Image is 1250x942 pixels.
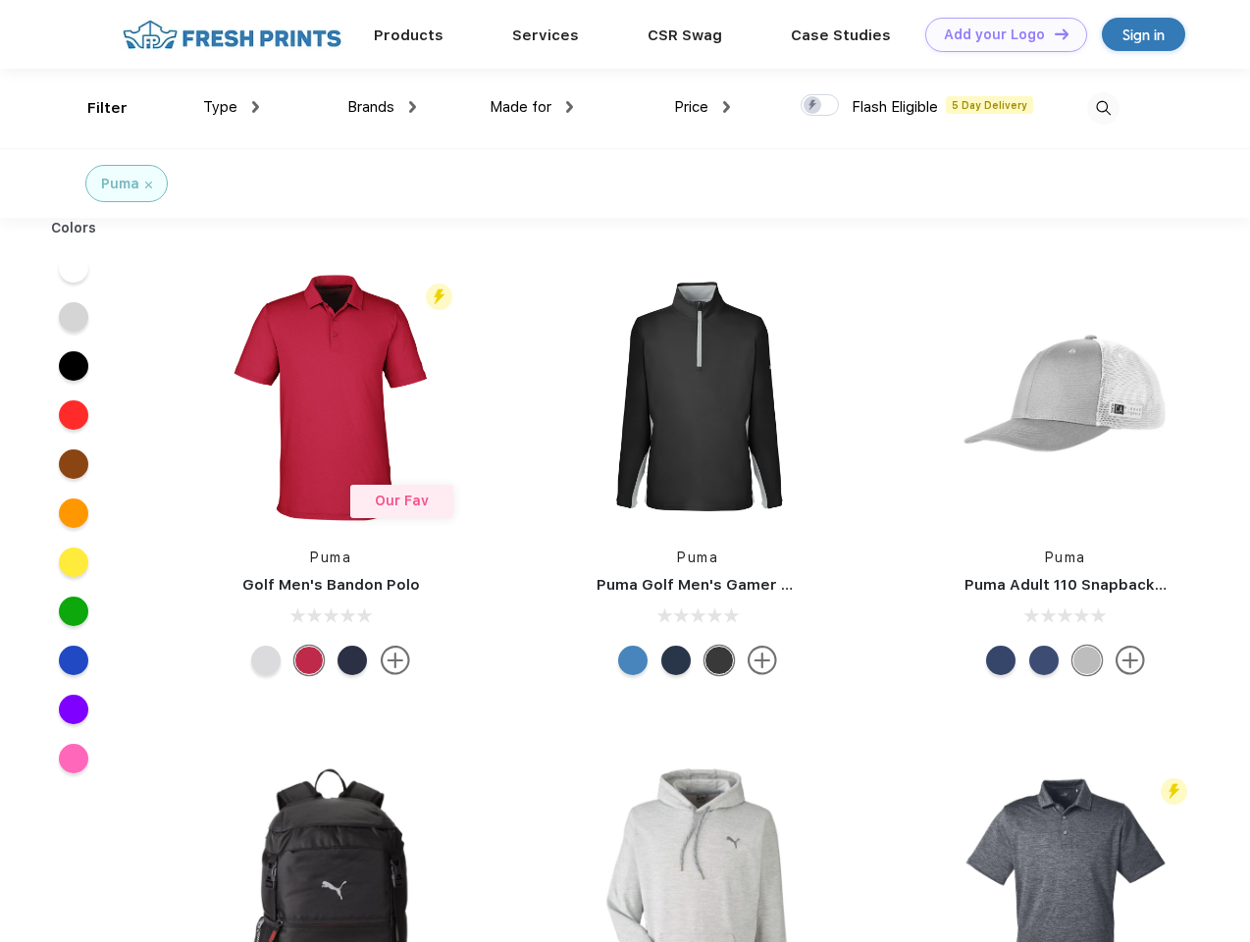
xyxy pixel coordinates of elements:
[704,646,734,675] div: Puma Black
[944,26,1045,43] div: Add your Logo
[618,646,648,675] div: Bright Cobalt
[852,98,938,116] span: Flash Eligible
[375,493,429,508] span: Our Fav
[381,646,410,675] img: more.svg
[677,549,718,565] a: Puma
[661,646,691,675] div: Navy Blazer
[1045,549,1086,565] a: Puma
[310,549,351,565] a: Puma
[1072,646,1102,675] div: Quarry with Brt Whit
[203,98,237,116] span: Type
[567,267,828,528] img: func=resize&h=266
[1055,28,1068,39] img: DT
[1029,646,1059,675] div: Peacoat Qut Shd
[294,646,324,675] div: Ski Patrol
[87,97,128,120] div: Filter
[409,101,416,113] img: dropdown.png
[566,101,573,113] img: dropdown.png
[36,218,112,238] div: Colors
[648,26,722,44] a: CSR Swag
[490,98,551,116] span: Made for
[145,182,152,188] img: filter_cancel.svg
[1087,92,1120,125] img: desktop_search.svg
[1116,646,1145,675] img: more.svg
[101,174,139,194] div: Puma
[1122,24,1165,46] div: Sign in
[597,576,907,594] a: Puma Golf Men's Gamer Golf Quarter-Zip
[723,101,730,113] img: dropdown.png
[338,646,367,675] div: Navy Blazer
[748,646,777,675] img: more.svg
[374,26,443,44] a: Products
[674,98,708,116] span: Price
[200,267,461,528] img: func=resize&h=266
[426,284,452,310] img: flash_active_toggle.svg
[946,96,1033,114] span: 5 Day Delivery
[512,26,579,44] a: Services
[251,646,281,675] div: High Rise
[347,98,394,116] span: Brands
[1102,18,1185,51] a: Sign in
[1161,778,1187,805] img: flash_active_toggle.svg
[242,576,420,594] a: Golf Men's Bandon Polo
[117,18,347,52] img: fo%20logo%202.webp
[252,101,259,113] img: dropdown.png
[935,267,1196,528] img: func=resize&h=266
[986,646,1016,675] div: Peacoat with Qut Shd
